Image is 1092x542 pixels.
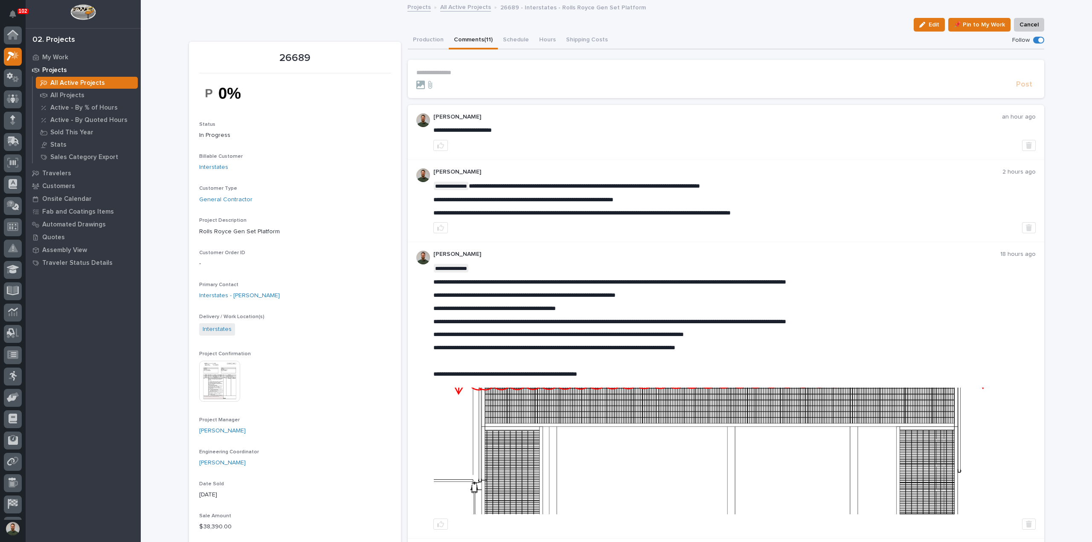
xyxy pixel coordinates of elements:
[1022,140,1036,151] button: Delete post
[1022,519,1036,530] button: Delete post
[19,8,27,14] p: 102
[199,122,215,127] span: Status
[440,2,491,12] a: All Active Projects
[42,67,67,74] p: Projects
[1002,168,1036,176] p: 2 hours ago
[199,154,243,159] span: Billable Customer
[199,52,391,64] p: 26689
[199,426,246,435] a: [PERSON_NAME]
[561,32,613,49] button: Shipping Costs
[33,101,141,113] a: Active - By % of Hours
[199,458,246,467] a: [PERSON_NAME]
[70,4,96,20] img: Workspace Logo
[500,2,646,12] p: 26689 - Interstates - Rolls Royce Gen Set Platform
[42,234,65,241] p: Quotes
[33,114,141,126] a: Active - By Quoted Hours
[50,92,84,99] p: All Projects
[42,54,68,61] p: My Work
[433,519,448,530] button: like this post
[50,104,118,112] p: Active - By % of Hours
[32,35,75,45] div: 02. Projects
[433,140,448,151] button: like this post
[199,522,391,531] p: $ 38,390.00
[1014,18,1044,32] button: Cancel
[33,77,141,89] a: All Active Projects
[50,154,118,161] p: Sales Category Export
[199,291,280,300] a: Interstates - [PERSON_NAME]
[199,163,228,172] a: Interstates
[929,21,939,29] span: Edit
[42,183,75,190] p: Customers
[26,218,141,231] a: Automated Drawings
[26,180,141,192] a: Customers
[954,20,1005,30] span: 📌 Pin to My Work
[914,18,945,32] button: Edit
[1013,80,1036,90] button: Post
[199,449,259,455] span: Engineering Coordinator
[199,282,238,287] span: Primary Contact
[534,32,561,49] button: Hours
[33,89,141,101] a: All Projects
[4,5,22,23] button: Notifications
[433,168,1002,176] p: [PERSON_NAME]
[42,246,87,254] p: Assembly View
[50,141,67,149] p: Stats
[42,208,114,216] p: Fab and Coatings Items
[449,32,498,49] button: Comments (11)
[433,222,448,233] button: like this post
[42,259,113,267] p: Traveler Status Details
[408,32,449,49] button: Production
[50,79,105,87] p: All Active Projects
[26,167,141,180] a: Travelers
[26,192,141,205] a: Onsite Calendar
[42,221,106,229] p: Automated Drawings
[199,195,253,204] a: General Contractor
[1012,37,1030,44] p: Follow
[11,10,22,24] div: Notifications102
[33,151,141,163] a: Sales Category Export
[1022,222,1036,233] button: Delete post
[199,481,224,487] span: Date Sold
[199,218,247,223] span: Project Description
[416,113,430,127] img: AATXAJw4slNr5ea0WduZQVIpKGhdapBAGQ9xVsOeEvl5=s96-c
[26,205,141,218] a: Fab and Coatings Items
[433,113,1002,121] p: [PERSON_NAME]
[26,64,141,76] a: Projects
[33,139,141,151] a: Stats
[199,259,391,268] p: -
[33,126,141,138] a: Sold This Year
[26,51,141,64] a: My Work
[416,168,430,182] img: AATXAJw4slNr5ea0WduZQVIpKGhdapBAGQ9xVsOeEvl5=s96-c
[199,131,391,140] p: In Progress
[199,490,391,499] p: [DATE]
[199,314,264,319] span: Delivery / Work Location(s)
[42,195,92,203] p: Onsite Calendar
[199,227,391,236] p: Rolls Royce Gen Set Platform
[4,520,22,538] button: users-avatar
[26,243,141,256] a: Assembly View
[26,231,141,243] a: Quotes
[1019,20,1039,30] span: Cancel
[199,250,245,255] span: Customer Order ID
[50,129,93,136] p: Sold This Year
[948,18,1011,32] button: 📌 Pin to My Work
[199,78,263,108] img: WbmYRWS7lXxAmB5gqC-IXlAnRE6m94FT2S5wguzk4ek
[199,186,237,191] span: Customer Type
[199,513,231,519] span: Sale Amount
[1016,80,1032,90] span: Post
[42,170,71,177] p: Travelers
[498,32,534,49] button: Schedule
[199,351,251,357] span: Project Confirmation
[416,251,430,264] img: AATXAJw4slNr5ea0WduZQVIpKGhdapBAGQ9xVsOeEvl5=s96-c
[1002,113,1036,121] p: an hour ago
[26,256,141,269] a: Traveler Status Details
[433,251,1000,258] p: [PERSON_NAME]
[407,2,431,12] a: Projects
[199,417,240,423] span: Project Manager
[1000,251,1036,258] p: 18 hours ago
[203,325,232,334] a: Interstates
[50,116,128,124] p: Active - By Quoted Hours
